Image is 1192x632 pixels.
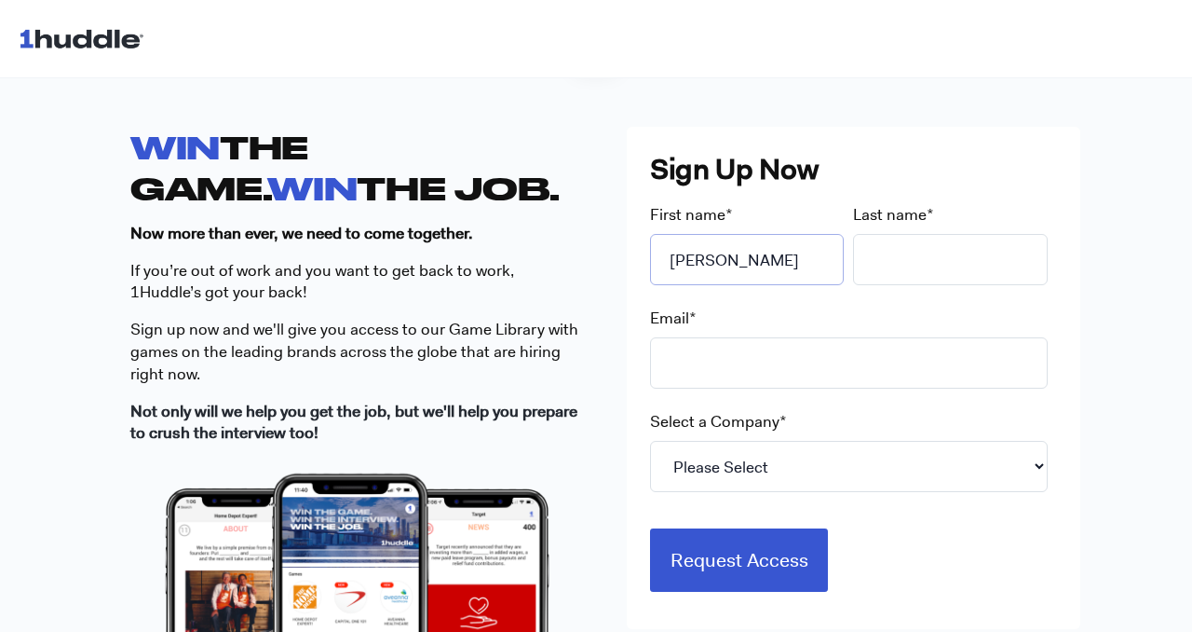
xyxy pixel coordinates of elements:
img: 1huddle [19,21,152,56]
h3: Sign Up Now [650,150,1057,189]
p: S [130,319,584,385]
span: If you’re out of work and you want to get back to work, 1Huddle’s got your back! [130,260,514,303]
strong: Not only will we help you get the job, but we'll help you prepare to crush the interview too! [130,401,577,444]
strong: Now more than ever, we need to come together. [130,223,473,243]
span: Email [650,308,689,328]
input: Request Access [650,529,829,592]
span: ign up now and we'll give you access to our Game Library with games on the leading brands across ... [130,319,578,384]
span: Select a Company [650,411,779,432]
span: WIN [267,170,357,206]
span: First name [650,204,725,225]
strong: THE GAME. THE JOB. [130,129,560,205]
span: Last name [853,204,927,225]
span: WIN [130,129,220,165]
